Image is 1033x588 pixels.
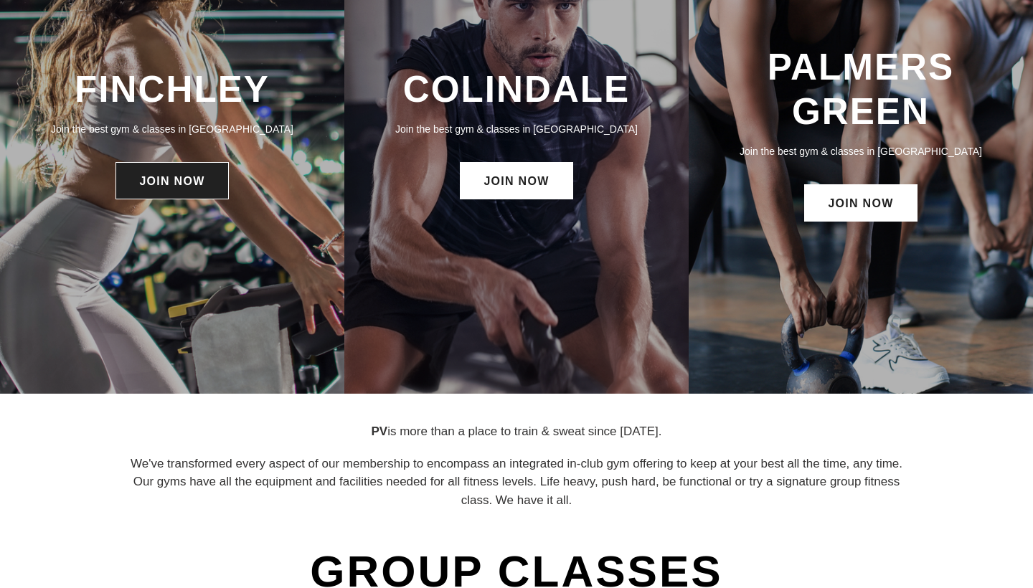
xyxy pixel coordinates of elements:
h3: PALMERS GREEN [703,45,1019,133]
strong: PV [371,425,387,438]
h3: FINCHLEY [14,67,330,111]
a: JOIN NOW: Finchley Membership [115,162,228,199]
a: JOIN NOW: Colindale Membership [460,162,572,199]
a: JOIN NOW: Palmers Green Membership [804,184,917,222]
p: is more than a place to train & sweat since [DATE]. [126,422,907,441]
p: Join the best gym & classes in [GEOGRAPHIC_DATA] [359,121,674,137]
p: Join the best gym & classes in [GEOGRAPHIC_DATA] [703,143,1019,159]
p: We've transformed every aspect of our membership to encompass an integrated in-club gym offering ... [126,455,907,510]
p: Join the best gym & classes in [GEOGRAPHIC_DATA] [14,121,330,137]
h3: COLINDALE [359,67,674,111]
